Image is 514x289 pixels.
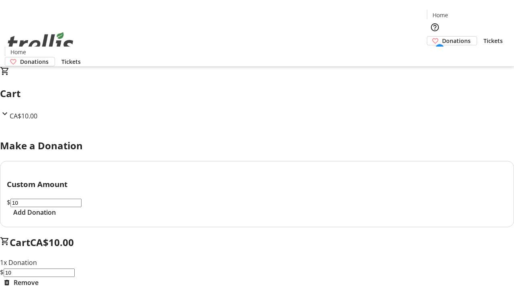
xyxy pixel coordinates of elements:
button: Help [427,19,443,35]
span: CA$10.00 [10,112,37,120]
img: Orient E2E Organization yQs7hprBS5's Logo [5,23,76,63]
h3: Custom Amount [7,179,507,190]
span: CA$10.00 [30,236,74,249]
span: Home [10,48,26,56]
span: Donations [442,37,471,45]
span: Home [432,11,448,19]
span: Tickets [483,37,503,45]
input: Donation Amount [10,199,82,207]
a: Tickets [55,57,87,66]
a: Home [5,48,31,56]
button: Add Donation [7,208,62,217]
span: Donations [20,57,49,66]
a: Tickets [477,37,509,45]
span: Add Donation [13,208,56,217]
a: Donations [5,57,55,66]
input: Donation Amount [4,269,75,277]
span: Tickets [61,57,81,66]
span: $ [7,198,10,207]
span: Remove [14,278,39,287]
button: Cart [427,45,443,61]
a: Home [427,11,453,19]
a: Donations [427,36,477,45]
